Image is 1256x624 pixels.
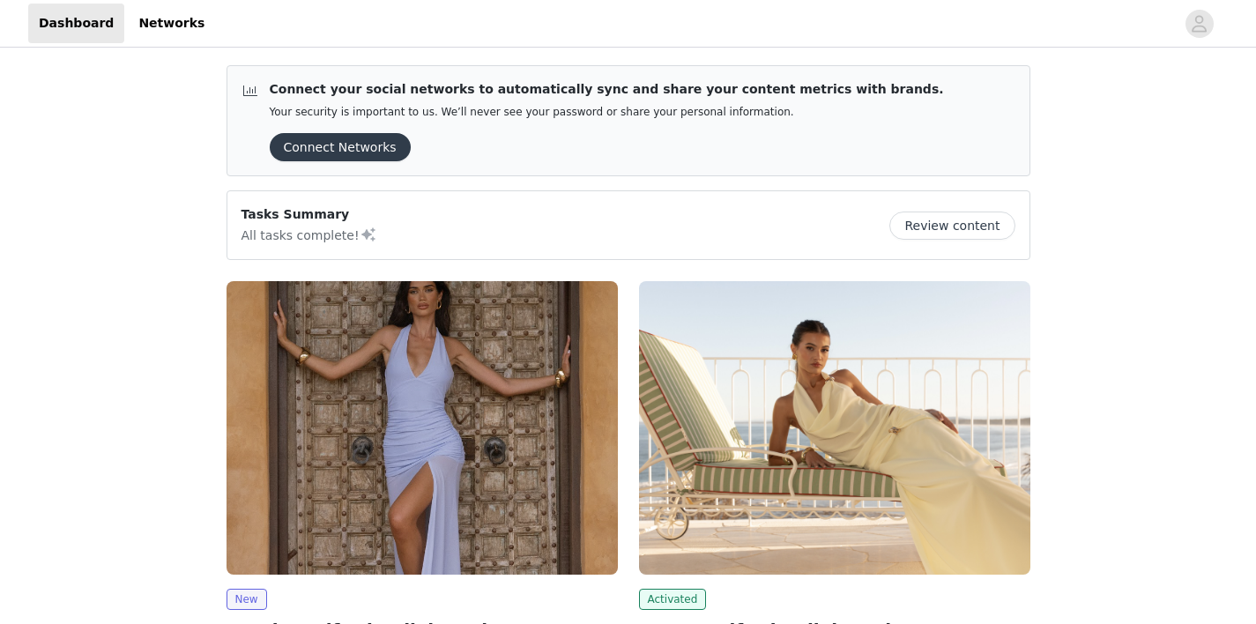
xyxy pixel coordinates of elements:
[28,4,124,43] a: Dashboard
[639,589,707,610] span: Activated
[227,281,618,575] img: Peppermayo EU
[227,589,267,610] span: New
[270,106,944,119] p: Your security is important to us. We’ll never see your password or share your personal information.
[270,80,944,99] p: Connect your social networks to automatically sync and share your content metrics with brands.
[242,205,377,224] p: Tasks Summary
[639,281,1030,575] img: Peppermayo EU
[889,212,1014,240] button: Review content
[1191,10,1208,38] div: avatar
[242,224,377,245] p: All tasks complete!
[270,133,411,161] button: Connect Networks
[128,4,215,43] a: Networks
